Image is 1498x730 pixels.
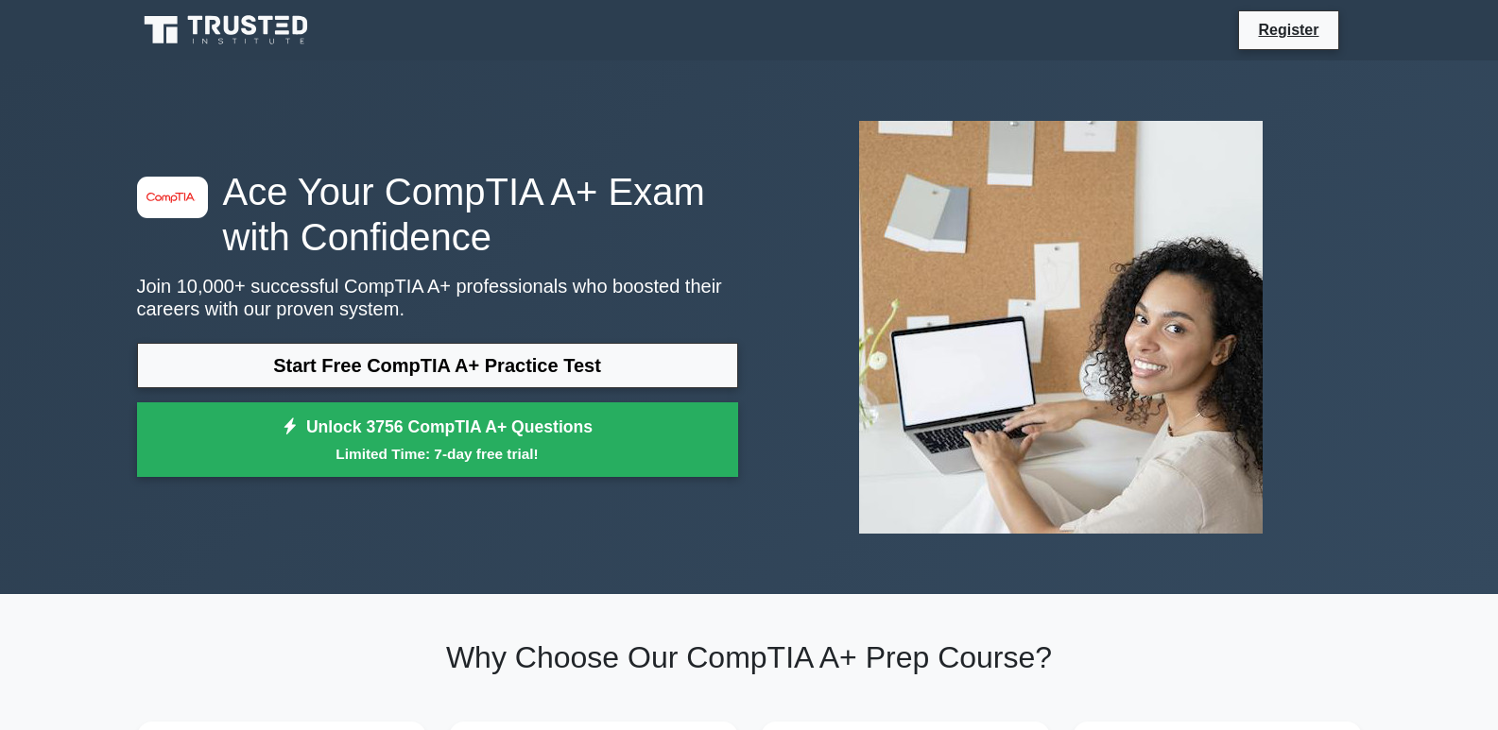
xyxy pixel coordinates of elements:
h1: Ace Your CompTIA A+ Exam with Confidence [137,169,738,260]
a: Start Free CompTIA A+ Practice Test [137,343,738,388]
small: Limited Time: 7-day free trial! [161,443,715,465]
a: Register [1247,18,1330,42]
a: Unlock 3756 CompTIA A+ QuestionsLimited Time: 7-day free trial! [137,402,738,478]
p: Join 10,000+ successful CompTIA A+ professionals who boosted their careers with our proven system. [137,275,738,320]
h2: Why Choose Our CompTIA A+ Prep Course? [137,639,1362,675]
